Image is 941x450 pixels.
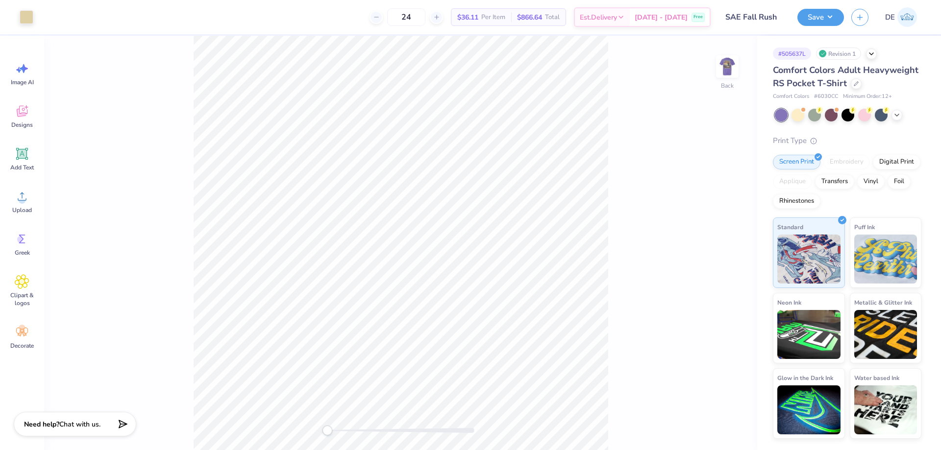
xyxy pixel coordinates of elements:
[888,174,911,189] div: Foil
[854,297,912,308] span: Metallic & Glitter Ink
[854,235,917,284] img: Puff Ink
[10,342,34,350] span: Decorate
[777,222,803,232] span: Standard
[797,9,844,26] button: Save
[11,121,33,129] span: Designs
[773,93,809,101] span: Comfort Colors
[718,57,737,76] img: Back
[815,174,854,189] div: Transfers
[857,174,885,189] div: Vinyl
[59,420,100,429] span: Chat with us.
[873,155,920,169] div: Digital Print
[718,7,790,27] input: Untitled Design
[387,8,425,26] input: – –
[777,297,801,308] span: Neon Ink
[881,7,921,27] a: DE
[457,12,478,23] span: $36.11
[773,174,812,189] div: Applique
[814,93,838,101] span: # 6030CC
[15,249,30,257] span: Greek
[816,47,861,60] div: Revision 1
[777,310,841,359] img: Neon Ink
[11,78,34,86] span: Image AI
[635,12,688,23] span: [DATE] - [DATE]
[854,385,917,434] img: Water based Ink
[721,81,734,90] div: Back
[823,155,870,169] div: Embroidery
[580,12,617,23] span: Est. Delivery
[854,373,899,383] span: Water based Ink
[854,222,875,232] span: Puff Ink
[843,93,892,101] span: Minimum Order: 12 +
[897,7,917,27] img: Djian Evardoni
[773,47,811,60] div: # 505637L
[777,235,841,284] img: Standard
[885,12,895,23] span: DE
[24,420,59,429] strong: Need help?
[693,14,703,21] span: Free
[545,12,560,23] span: Total
[773,135,921,146] div: Print Type
[6,291,38,307] span: Clipart & logos
[773,155,820,169] div: Screen Print
[481,12,505,23] span: Per Item
[10,164,34,171] span: Add Text
[773,194,820,209] div: Rhinestones
[773,64,918,89] span: Comfort Colors Adult Heavyweight RS Pocket T-Shirt
[777,373,833,383] span: Glow in the Dark Ink
[517,12,542,23] span: $866.64
[12,206,32,214] span: Upload
[854,310,917,359] img: Metallic & Glitter Ink
[322,426,332,435] div: Accessibility label
[777,385,841,434] img: Glow in the Dark Ink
